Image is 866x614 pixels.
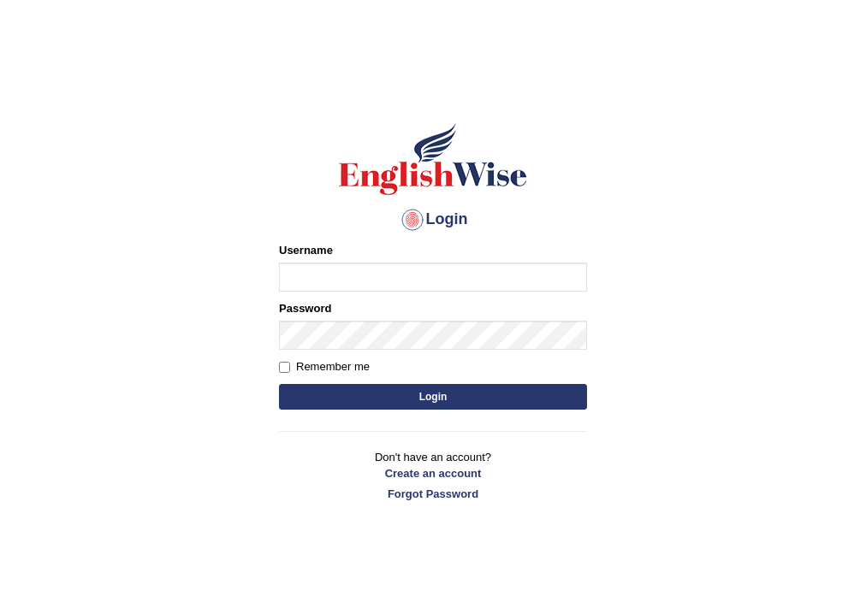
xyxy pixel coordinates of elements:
[279,449,587,502] p: Don't have an account?
[279,384,587,410] button: Login
[335,121,531,198] img: Logo of English Wise sign in for intelligent practice with AI
[279,486,587,502] a: Forgot Password
[279,465,587,481] a: Create an account
[279,358,370,375] label: Remember me
[279,362,290,373] input: Remember me
[279,242,333,258] label: Username
[279,206,587,233] h4: Login
[279,300,331,316] label: Password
